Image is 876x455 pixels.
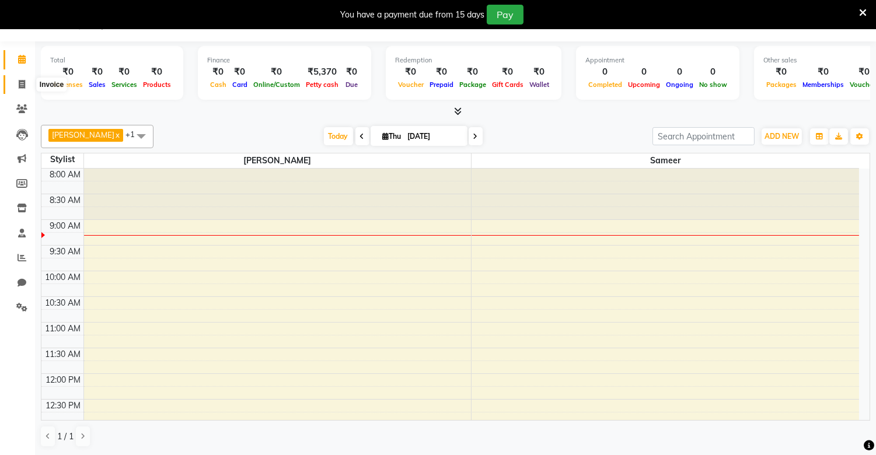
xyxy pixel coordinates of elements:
div: ₹0 [50,65,86,79]
div: ₹5,370 [303,65,341,79]
div: Invoice [37,78,67,92]
div: Total [50,55,174,65]
span: Voucher [395,80,427,89]
div: ₹0 [109,65,140,79]
input: 2025-09-04 [404,128,463,145]
span: Packages [763,80,800,89]
div: 0 [585,65,625,79]
div: 0 [625,65,663,79]
div: Appointment [585,55,730,65]
div: ₹0 [427,65,456,79]
div: 9:00 AM [48,220,83,232]
span: Online/Custom [250,80,303,89]
div: 10:00 AM [43,271,83,283]
span: Package [456,80,489,89]
div: 12:30 PM [44,400,83,412]
div: ₹0 [456,65,489,79]
div: ₹0 [229,65,250,79]
span: Gift Cards [489,80,526,89]
div: ₹0 [341,65,362,79]
div: ₹0 [250,65,303,79]
div: Stylist [41,153,83,166]
button: Pay [487,5,523,24]
span: No show [696,80,730,89]
div: 0 [663,65,696,79]
div: ₹0 [526,65,552,79]
div: Redemption [395,55,552,65]
div: ₹0 [800,65,847,79]
div: 11:00 AM [43,323,83,335]
input: Search Appointment [652,127,755,145]
span: Memberships [800,80,847,89]
span: Petty cash [303,80,341,89]
span: [PERSON_NAME] [84,153,472,168]
span: Completed [585,80,625,89]
div: ₹0 [207,65,229,79]
button: ADD NEW [762,128,802,145]
div: 8:00 AM [48,169,83,181]
div: 8:30 AM [48,194,83,206]
span: Sales [86,80,109,89]
div: ₹0 [763,65,800,79]
span: Services [109,80,140,89]
span: Card [229,80,250,89]
div: 11:30 AM [43,348,83,360]
span: +1 [125,129,144,139]
span: Cash [207,80,229,89]
div: ₹0 [140,65,174,79]
span: Thu [380,132,404,141]
span: Prepaid [427,80,456,89]
div: 10:30 AM [43,297,83,309]
span: 1 / 1 [57,430,74,443]
div: Finance [207,55,362,65]
span: Due [343,80,361,89]
div: ₹0 [395,65,427,79]
span: Wallet [526,80,552,89]
span: ADD NEW [765,132,799,141]
div: ₹0 [86,65,109,79]
span: Ongoing [663,80,696,89]
span: Sameer [472,153,859,168]
div: You have a payment due from 15 days [340,9,484,21]
span: Products [140,80,174,89]
a: x [114,130,120,139]
span: Today [324,127,353,145]
div: 9:30 AM [48,246,83,258]
div: ₹0 [489,65,526,79]
span: Upcoming [625,80,663,89]
div: 0 [696,65,730,79]
div: 12:00 PM [44,374,83,386]
span: [PERSON_NAME] [52,130,114,139]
